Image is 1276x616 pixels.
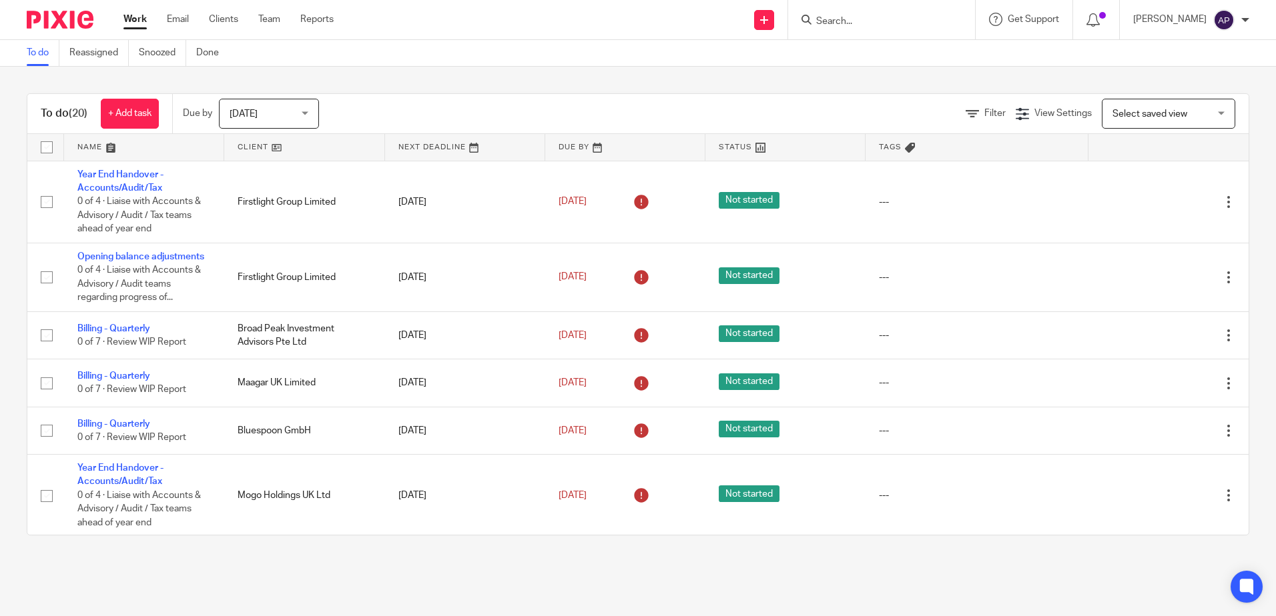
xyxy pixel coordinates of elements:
a: Billing - Quarterly [77,324,150,333]
td: Mogo Holdings UK Ltd [224,455,384,537]
span: 0 of 4 · Liaise with Accounts & Advisory / Audit / Tax teams ahead of year end [77,197,201,233]
span: [DATE] [559,491,587,500]
a: + Add task [101,99,159,129]
a: Reassigned [69,40,129,66]
span: 0 of 4 · Liaise with Accounts & Advisory / Audit teams regarding progress of... [77,265,201,302]
span: Not started [719,373,779,390]
a: Year End Handover - Accounts/Audit/Tax [77,463,164,486]
div: --- [879,271,1074,284]
span: Not started [719,192,779,209]
input: Search [815,16,935,28]
span: Not started [719,267,779,284]
span: (20) [69,108,87,119]
span: Filter [984,109,1006,118]
td: [DATE] [385,243,545,311]
a: Work [123,13,147,26]
span: [DATE] [559,197,587,206]
div: --- [879,195,1074,209]
td: [DATE] [385,161,545,243]
a: Year End Handover - Accounts/Audit/Tax [77,170,164,193]
a: Billing - Quarterly [77,419,150,429]
td: Broad Peak Investment Advisors Pte Ltd [224,311,384,359]
a: Done [196,40,229,66]
td: [DATE] [385,455,545,537]
a: Clients [209,13,238,26]
div: --- [879,424,1074,437]
a: Email [167,13,189,26]
a: Opening balance adjustments [77,252,204,261]
div: --- [879,489,1074,502]
span: Tags [879,143,902,151]
img: Pixie [27,11,93,29]
span: Not started [719,325,779,342]
img: svg%3E [1213,9,1235,31]
span: [DATE] [559,331,587,340]
div: --- [879,376,1074,389]
span: Not started [719,421,779,437]
a: Billing - Quarterly [77,371,150,381]
span: 0 of 7 · Review WIP Report [77,337,186,347]
span: Get Support [1008,15,1059,24]
td: [DATE] [385,311,545,359]
a: To do [27,40,59,66]
span: View Settings [1034,109,1092,118]
span: [DATE] [230,109,258,119]
p: Due by [183,107,212,120]
td: [DATE] [385,407,545,454]
span: [DATE] [559,273,587,282]
span: [DATE] [559,378,587,387]
span: Not started [719,485,779,502]
div: --- [879,329,1074,342]
td: Maagar UK Limited [224,359,384,407]
td: Firstlight Group Limited [224,161,384,243]
span: Select saved view [1112,109,1187,119]
span: 0 of 7 · Review WIP Report [77,385,186,395]
h1: To do [41,107,87,121]
a: Team [258,13,280,26]
td: Firstlight Group Limited [224,243,384,311]
td: Bluespoon GmbH [224,407,384,454]
a: Reports [300,13,334,26]
span: 0 of 7 · Review WIP Report [77,433,186,442]
a: Snoozed [139,40,186,66]
span: [DATE] [559,426,587,435]
span: 0 of 4 · Liaise with Accounts & Advisory / Audit / Tax teams ahead of year end [77,491,201,527]
p: [PERSON_NAME] [1133,13,1207,26]
td: [DATE] [385,359,545,407]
